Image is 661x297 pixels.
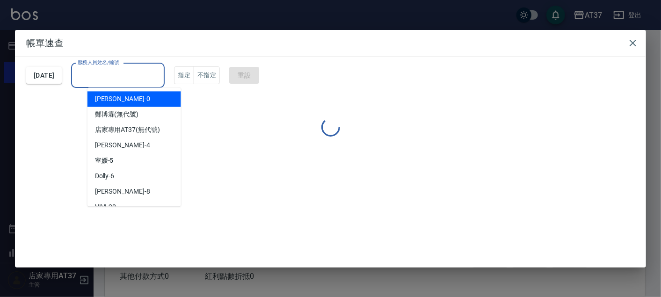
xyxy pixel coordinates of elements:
span: [PERSON_NAME] -0 [95,94,150,104]
button: [DATE] [26,67,62,84]
span: 鄭博霖 (無代號) [95,109,139,119]
h2: 帳單速查 [15,30,646,56]
span: [PERSON_NAME] -4 [95,140,150,150]
button: 指定 [174,66,194,85]
button: 不指定 [194,66,220,85]
label: 服務人員姓名/編號 [78,59,119,66]
span: Dolly -6 [95,171,115,181]
span: [PERSON_NAME] -8 [95,187,150,196]
span: VIVI -20 [95,202,116,212]
span: 店家專用AT37 (無代號) [95,125,160,135]
span: 室媛 -5 [95,156,114,166]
